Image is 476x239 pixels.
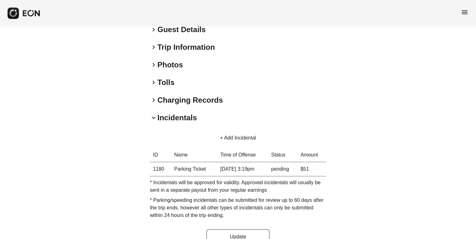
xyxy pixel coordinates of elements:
[150,26,157,33] span: keyboard_arrow_right
[150,179,326,194] p: * Incidentals will be approved for validity. Approved incidentals will usually be sent in a separ...
[150,61,157,69] span: keyboard_arrow_right
[461,9,468,16] span: menu
[268,162,297,176] td: pending
[297,162,326,176] td: $51
[217,148,268,162] th: Time of Offense
[150,96,157,104] span: keyboard_arrow_right
[157,95,223,105] h2: Charging Records
[171,148,217,162] th: Name
[150,79,157,86] span: keyboard_arrow_right
[150,162,171,176] th: 1180
[150,148,171,162] th: ID
[297,148,326,162] th: Amount
[157,25,206,35] h2: Guest Details
[217,162,268,176] td: [DATE] 3:19pm
[157,77,174,88] h2: Tolls
[157,113,197,123] h2: Incidentals
[212,130,263,145] button: + Add Incidental
[150,196,326,219] p: * Parking/speeding incidentals can be submitted for review up to 60 days after the trip ends, how...
[157,60,183,70] h2: Photos
[157,42,215,52] h2: Trip Information
[150,114,157,122] span: keyboard_arrow_down
[171,162,217,176] td: Parking Ticket
[268,148,297,162] th: Status
[150,43,157,51] span: keyboard_arrow_right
